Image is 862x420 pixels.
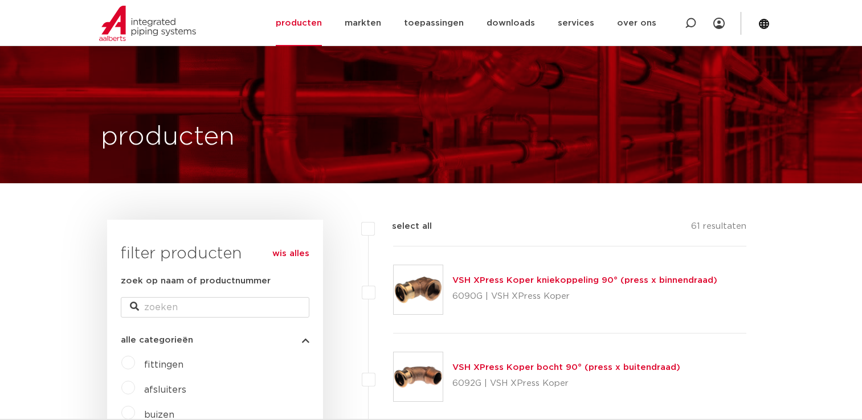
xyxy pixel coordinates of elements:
a: buizen [144,410,174,419]
h3: filter producten [121,242,309,265]
a: afsluiters [144,385,186,394]
p: 6090G | VSH XPress Koper [452,287,717,306]
img: Thumbnail for VSH XPress Koper kniekoppeling 90° (press x binnendraad) [394,265,443,314]
input: zoeken [121,297,309,318]
a: wis alles [272,247,309,261]
label: select all [375,220,432,233]
p: 6092G | VSH XPress Koper [452,374,680,393]
p: 61 resultaten [691,220,746,237]
label: zoek op naam of productnummer [121,274,271,288]
a: VSH XPress Koper bocht 90° (press x buitendraad) [452,363,680,372]
a: fittingen [144,360,183,369]
img: Thumbnail for VSH XPress Koper bocht 90° (press x buitendraad) [394,352,443,401]
span: alle categorieën [121,336,193,344]
h1: producten [101,119,235,155]
a: VSH XPress Koper kniekoppeling 90° (press x binnendraad) [452,276,717,285]
button: alle categorieën [121,336,309,344]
